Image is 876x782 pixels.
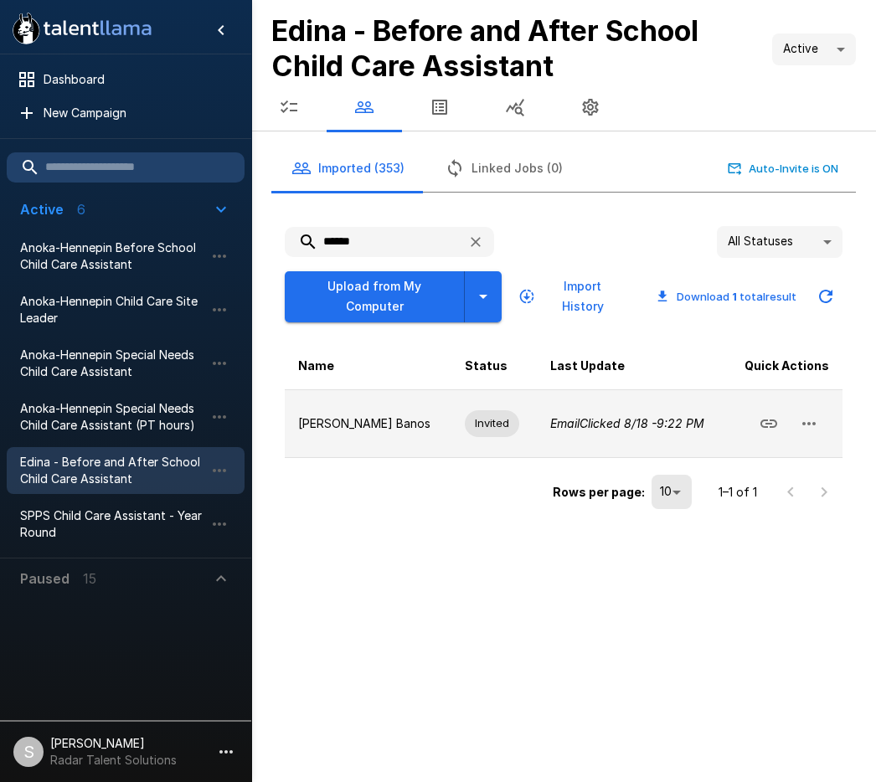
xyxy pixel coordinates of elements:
[537,342,726,390] th: Last Update
[717,226,843,258] div: All Statuses
[749,414,789,429] span: Copy Interview Link
[515,271,631,322] button: Import History
[652,475,692,508] div: 10
[550,416,704,430] i: Email Clicked 8/18 - 9:22 PM
[425,145,583,192] button: Linked Jobs (0)
[553,484,645,501] p: Rows per page:
[724,156,843,182] button: Auto-Invite is ON
[271,13,698,83] b: Edina - Before and After School Child Care Assistant
[732,290,737,303] b: 1
[298,415,438,432] p: [PERSON_NAME] Banos
[465,415,519,431] span: Invited
[451,342,537,390] th: Status
[271,145,425,192] button: Imported (353)
[772,33,856,65] div: Active
[719,484,757,501] p: 1–1 of 1
[644,284,809,310] button: Download 1 totalresult
[809,280,843,313] button: Updated Today - 8:26 AM
[726,342,843,390] th: Quick Actions
[285,342,451,390] th: Name
[285,271,465,322] button: Upload from My Computer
